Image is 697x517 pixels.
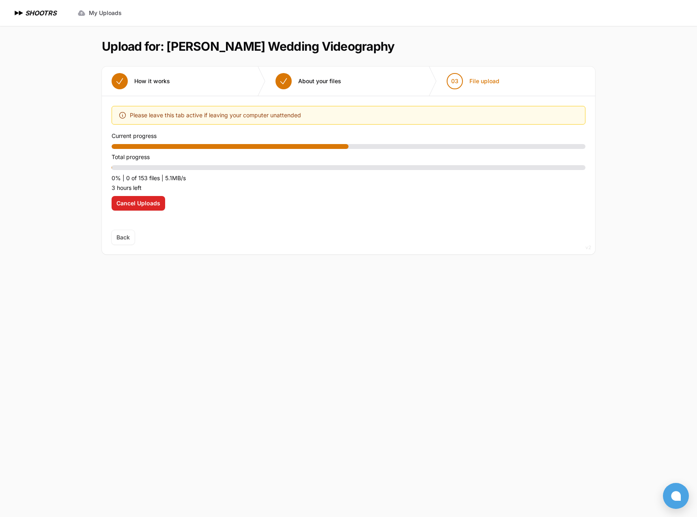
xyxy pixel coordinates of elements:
[112,196,165,211] button: Cancel Uploads
[134,77,170,85] span: How it works
[469,77,499,85] span: File upload
[102,39,394,54] h1: Upload for: [PERSON_NAME] Wedding Videography
[102,67,180,96] button: How it works
[585,243,591,252] div: v2
[130,110,301,120] span: Please leave this tab active if leaving your computer unattended
[451,77,458,85] span: 03
[13,8,56,18] a: SHOOTRS SHOOTRS
[112,131,585,141] p: Current progress
[13,8,25,18] img: SHOOTRS
[25,8,56,18] h1: SHOOTRS
[112,183,585,193] p: 3 hours left
[89,9,122,17] span: My Uploads
[73,6,127,20] a: My Uploads
[112,173,585,183] p: 0% | 0 of 153 files | 5.1MB/s
[298,77,341,85] span: About your files
[116,199,160,207] span: Cancel Uploads
[112,152,585,162] p: Total progress
[437,67,509,96] button: 03 File upload
[663,483,689,509] button: Open chat window
[266,67,351,96] button: About your files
